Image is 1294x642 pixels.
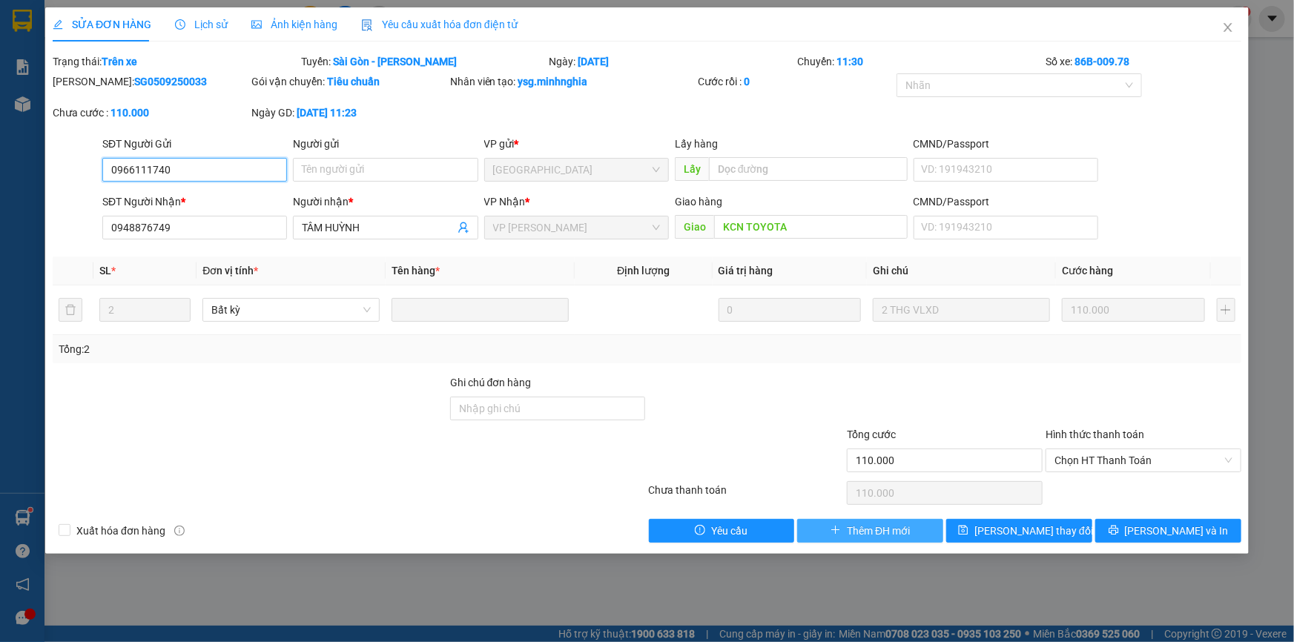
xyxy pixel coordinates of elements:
[99,265,111,277] span: SL
[719,265,773,277] span: Giá trị hàng
[251,73,447,90] div: Gói vận chuyển:
[85,54,97,66] span: phone
[134,76,207,87] b: SG0509250033
[493,159,660,181] span: Sài Gòn
[7,33,283,51] li: 01 [PERSON_NAME]
[958,525,968,537] span: save
[797,519,943,543] button: plusThêm ĐH mới
[1207,7,1249,49] button: Close
[59,341,500,357] div: Tổng: 2
[450,397,646,420] input: Ghi chú đơn hàng
[174,526,185,536] span: info-circle
[297,107,357,119] b: [DATE] 11:23
[1075,56,1129,67] b: 86B-009.78
[675,196,722,208] span: Giao hàng
[1062,298,1205,322] input: 0
[1222,21,1234,33] span: close
[202,265,258,277] span: Đơn vị tính
[1044,53,1243,70] div: Số xe:
[251,105,447,121] div: Ngày GD:
[7,51,283,70] li: 02523854854
[450,377,532,388] label: Ghi chú đơn hàng
[1054,449,1232,471] span: Chọn HT Thanh Toán
[847,523,910,539] span: Thêm ĐH mới
[709,157,908,181] input: Dọc đường
[333,56,457,67] b: Sài Gòn - [PERSON_NAME]
[836,56,863,67] b: 11:30
[102,193,287,210] div: SĐT Người Nhận
[300,53,548,70] div: Tuyến:
[1062,265,1113,277] span: Cước hàng
[175,19,185,30] span: clock-circle
[873,298,1050,322] input: Ghi Chú
[1109,525,1119,537] span: printer
[85,10,210,28] b: [PERSON_NAME]
[518,76,588,87] b: ysg.minhnghia
[675,215,714,239] span: Giao
[450,73,696,90] div: Nhân viên tạo:
[1125,523,1229,539] span: [PERSON_NAME] và In
[867,257,1056,285] th: Ghi chú
[914,193,1098,210] div: CMND/Passport
[53,19,151,30] span: SỬA ĐƠN HÀNG
[392,298,569,322] input: VD: Bàn, Ghế
[649,519,795,543] button: exclamation-circleYêu cầu
[102,56,137,67] b: Trên xe
[484,196,526,208] span: VP Nhận
[974,523,1093,539] span: [PERSON_NAME] thay đổi
[51,53,300,70] div: Trạng thái:
[484,136,669,152] div: VP gửi
[392,265,440,277] span: Tên hàng
[796,53,1044,70] div: Chuyến:
[70,523,171,539] span: Xuất hóa đơn hàng
[211,299,371,321] span: Bất kỳ
[675,157,709,181] span: Lấy
[647,482,846,508] div: Chưa thanh toán
[744,76,750,87] b: 0
[293,193,478,210] div: Người nhận
[110,107,149,119] b: 110.000
[251,19,337,30] span: Ảnh kiện hàng
[53,73,248,90] div: [PERSON_NAME]:
[675,138,718,150] span: Lấy hàng
[293,136,478,152] div: Người gửi
[85,36,97,47] span: environment
[327,76,380,87] b: Tiêu chuẩn
[698,73,894,90] div: Cước rồi :
[695,525,705,537] span: exclamation-circle
[361,19,373,31] img: icon
[831,525,841,537] span: plus
[175,19,228,30] span: Lịch sử
[53,19,63,30] span: edit
[102,136,287,152] div: SĐT Người Gửi
[361,19,518,30] span: Yêu cầu xuất hóa đơn điện tử
[914,136,1098,152] div: CMND/Passport
[458,222,469,234] span: user-add
[548,53,796,70] div: Ngày:
[7,7,81,81] img: logo.jpg
[251,19,262,30] span: picture
[1095,519,1241,543] button: printer[PERSON_NAME] và In
[946,519,1092,543] button: save[PERSON_NAME] thay đổi
[53,105,248,121] div: Chưa cước :
[59,298,82,322] button: delete
[714,215,908,239] input: Dọc đường
[847,428,896,440] span: Tổng cước
[1217,298,1235,322] button: plus
[711,523,747,539] span: Yêu cầu
[7,93,257,117] b: GỬI : [GEOGRAPHIC_DATA]
[1046,428,1144,440] label: Hình thức thanh toán
[617,265,670,277] span: Định lượng
[578,56,610,67] b: [DATE]
[719,298,862,322] input: 0
[493,216,660,239] span: VP Phan Rí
